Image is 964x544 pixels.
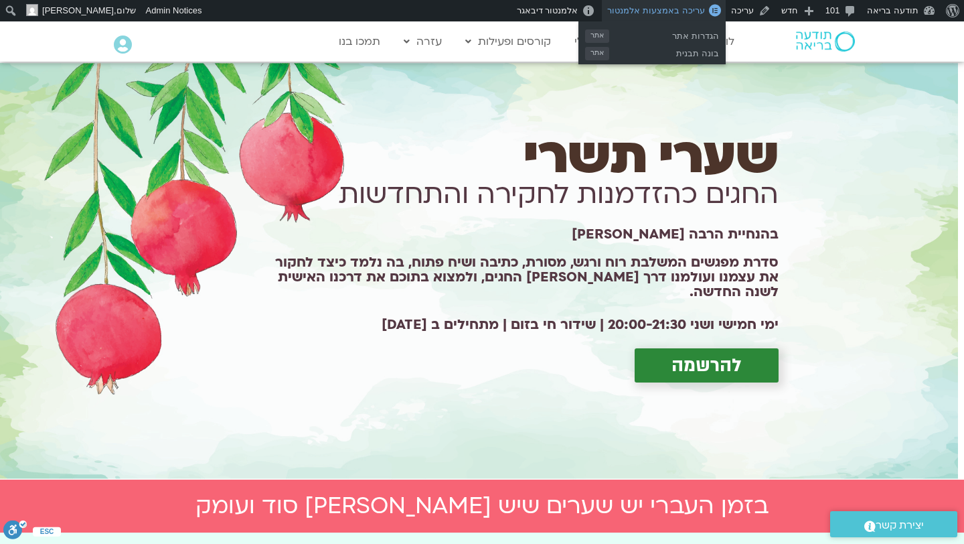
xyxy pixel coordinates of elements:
a: הגדרות אתראתר [578,25,726,43]
span: להרשמה [671,355,742,376]
a: להרשמה [635,348,779,383]
span: עריכה באמצעות אלמנטור [607,5,704,15]
h1: בהנחיית הרבה [PERSON_NAME] [254,232,779,237]
h1: שערי תשרי [254,138,779,176]
h1: החגים כהזדמנות לחקירה והתחדשות [254,176,779,214]
h2: ימי חמישי ושני 20:00-21:30 | שידור חי בזום | מתחילים ב [DATE] [254,318,779,332]
a: תמכו בנו [332,29,387,54]
span: אתר [585,47,609,60]
a: בונה תבניתאתר [578,43,726,60]
img: תודעה בריאה [796,31,855,52]
a: יצירת קשר [830,511,957,537]
a: עזרה [397,29,449,54]
h1: סדרת מפגשים המשלבת רוח ורגש, מסורת, כתיבה ושיח פתוח, בה נלמד כיצד לחקור את עצמנו ועולמנו דרך [PER... [254,255,779,299]
span: הגדרות אתר [609,25,719,43]
h2: בזמן העברי יש שערים שיש [PERSON_NAME] סוד ועומק [107,493,857,519]
a: קורסים ופעילות [459,29,558,54]
span: אתר [585,29,609,43]
span: [PERSON_NAME] [42,5,114,15]
a: ההקלטות שלי [568,29,648,54]
span: בונה תבנית [609,43,719,60]
span: יצירת קשר [876,517,924,535]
